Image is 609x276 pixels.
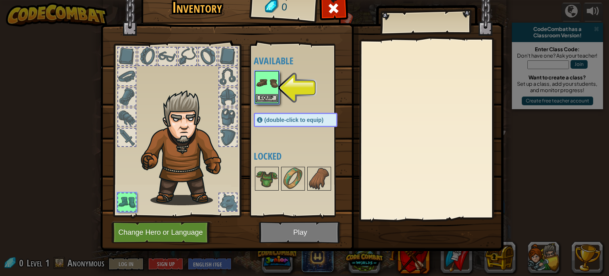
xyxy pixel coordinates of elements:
button: Equip [256,94,278,102]
button: Change Hero or Language [111,222,212,243]
img: portrait.png [282,168,304,190]
img: hair_m2.png [137,90,234,205]
span: (double-click to equip) [264,117,324,123]
h4: Available [254,56,353,66]
img: portrait.png [308,168,330,190]
img: portrait.png [256,72,278,94]
img: portrait.png [256,168,278,190]
h4: Locked [254,151,353,161]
